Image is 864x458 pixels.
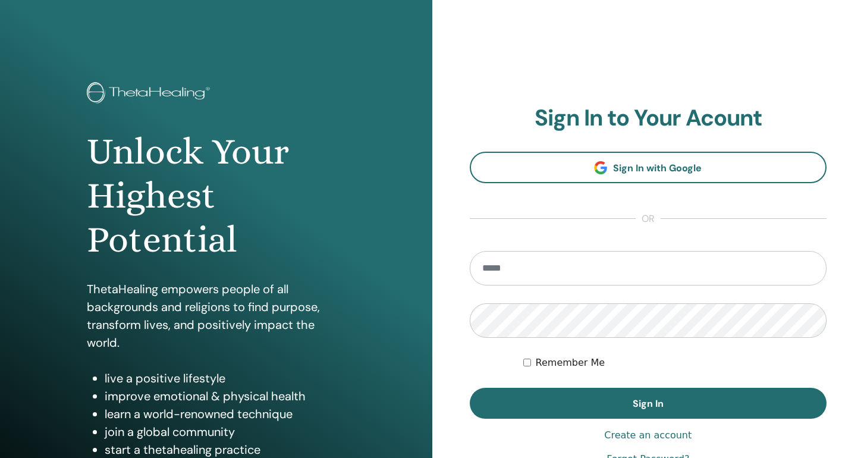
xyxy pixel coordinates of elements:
[105,423,345,441] li: join a global community
[613,162,702,174] span: Sign In with Google
[636,212,661,226] span: or
[87,280,345,352] p: ThetaHealing empowers people of all backgrounds and religions to find purpose, transform lives, a...
[105,405,345,423] li: learn a world-renowned technique
[470,105,827,132] h2: Sign In to Your Acount
[536,356,605,370] label: Remember Me
[105,387,345,405] li: improve emotional & physical health
[470,388,827,419] button: Sign In
[105,369,345,387] li: live a positive lifestyle
[523,356,827,370] div: Keep me authenticated indefinitely or until I manually logout
[87,130,345,262] h1: Unlock Your Highest Potential
[633,397,664,410] span: Sign In
[604,428,692,443] a: Create an account
[470,152,827,183] a: Sign In with Google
